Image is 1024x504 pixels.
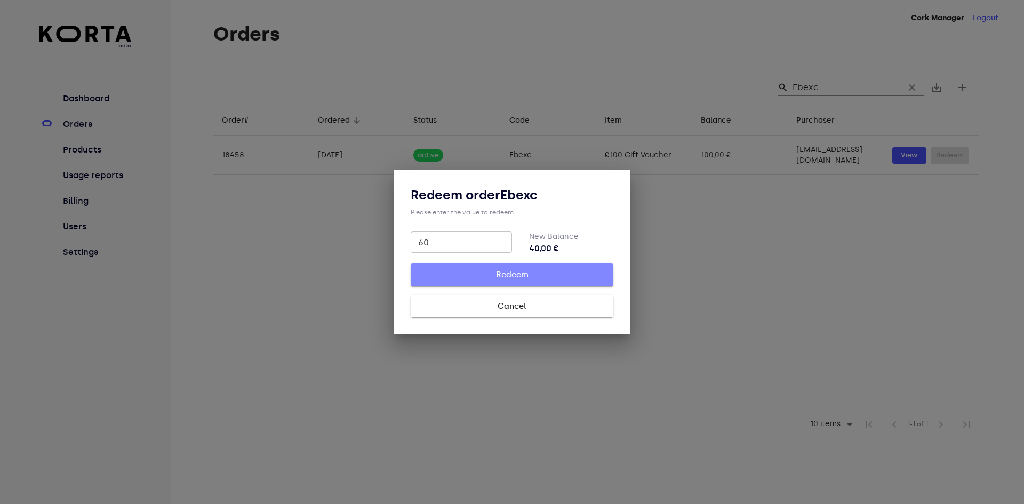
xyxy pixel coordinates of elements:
[411,208,613,217] div: Please enter the value to redeem:
[428,268,596,282] span: Redeem
[529,232,579,241] label: New Balance
[529,242,613,255] strong: 40,00 €
[411,187,613,204] h3: Redeem order Ebexc
[428,299,596,313] span: Cancel
[411,263,613,286] button: Redeem
[411,295,613,317] button: Cancel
